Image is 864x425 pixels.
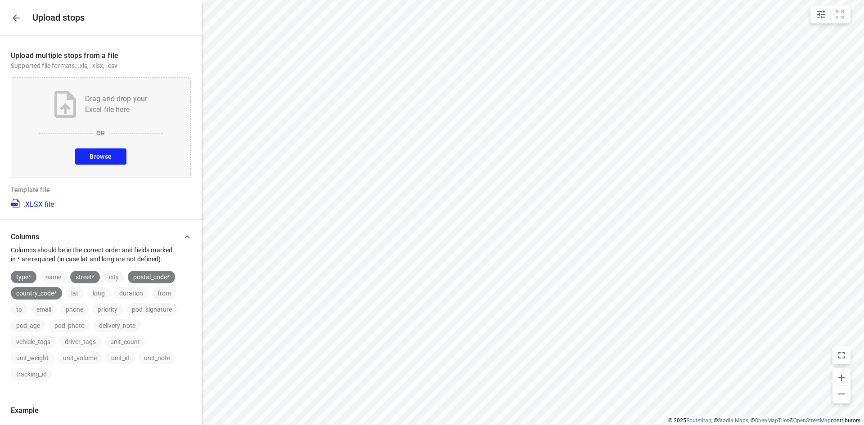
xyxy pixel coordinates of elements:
[11,198,54,209] a: .XLSX file
[70,273,100,281] span: street*
[66,290,84,297] span: lat
[686,417,711,424] a: Routetitan
[49,322,90,329] span: pod_photo
[11,228,191,264] div: ColumnsColumns should be in the correct order and fields marked in * are required (in case lat an...
[105,338,145,345] span: unit_count
[718,417,748,424] a: Stadia Maps
[11,406,191,415] p: Example
[11,246,178,264] p: Columns should be in the correct order and fields marked in * are required (in case lat and long ...
[103,273,124,281] span: city
[11,371,52,378] span: tracking_id
[11,354,54,362] span: unit_weight
[810,5,850,23] div: small contained button group
[11,185,191,194] p: Template file
[126,306,177,313] span: pod_signature
[139,354,175,362] span: unit_note
[32,13,85,23] h5: Upload stops
[11,273,36,281] span: type*
[75,148,126,165] button: Browse
[11,61,191,70] p: Supported file formats: .xls, .xlsx, .csv
[793,417,831,424] a: OpenStreetMap
[152,290,176,297] span: from
[11,198,22,209] img: XLSX
[114,290,148,297] span: duration
[11,290,62,297] span: country_code*
[11,233,178,241] p: Columns
[85,94,148,115] p: Drag and drop your Excel file here
[755,417,789,424] a: OpenMapTiles
[87,290,110,297] span: long
[92,306,123,313] span: priority
[90,151,112,162] span: Browse
[58,354,102,362] span: unit_volume
[40,273,67,281] span: name
[11,264,191,380] div: ColumnsColumns should be in the correct order and fields marked in * are required (in case lat an...
[812,5,830,23] button: Map settings
[94,322,141,329] span: delivery_note
[11,50,191,61] p: Upload multiple stops from a file
[128,273,175,281] span: postal_code*
[11,338,56,345] span: vehicle_tags
[54,91,76,118] img: Upload file
[668,417,860,424] li: © 2025 , © , © © contributors
[11,322,45,329] span: pod_age
[11,306,27,313] span: to
[31,306,57,313] span: email
[60,306,89,313] span: phone
[106,354,135,362] span: unit_id
[59,338,101,345] span: driver_tags
[96,129,105,138] p: OR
